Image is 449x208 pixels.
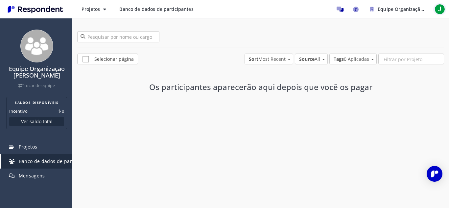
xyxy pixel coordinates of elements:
[9,65,65,79] font: Equipe Organização [PERSON_NAME]
[59,108,64,114] font: $ 0
[245,54,293,64] md-select: Classificar: Mais recentes
[82,6,100,12] font: Projetos
[94,56,134,62] font: Selecionar página
[18,83,55,88] a: Trocar de equipe
[249,56,286,62] span: Most Recent
[299,56,315,62] strong: Source
[9,117,64,126] button: Ver saldo total
[149,81,372,92] font: Os participantes aparecerão aqui depois que você os pagar
[15,100,59,105] font: SALDOS DISPONÍVEIS
[119,6,193,12] font: Banco de dados de participantes
[6,97,67,129] section: Resumo do saldo
[22,83,55,88] font: Trocar de equipe
[379,54,444,65] input: Filtrar por Projeto
[299,56,320,62] span: All
[5,4,66,15] img: Respondente
[349,3,362,16] a: Ajuda e suporte
[9,108,28,114] font: Incentivo
[19,158,95,164] font: Banco de dados de participantes
[438,5,441,13] font: J
[249,56,258,62] strong: Sort
[77,54,138,64] a: Selecionar página
[329,54,377,64] md-select: Etiquetas
[77,31,159,42] input: Pesquisar por nome ou cargo
[427,166,442,182] div: Abra o Intercom Messenger
[333,3,346,16] a: Participantes da mensagem
[21,118,53,125] font: Ver saldo total
[20,30,53,62] img: team_avatar_256.png
[295,54,328,64] md-select: Fonte: Todos
[365,3,431,15] button: Equipe Organização Jessica
[19,144,37,150] font: Projetos
[76,3,111,15] button: Projetos
[433,3,446,15] button: J
[114,3,199,15] a: Banco de dados de participantes
[19,173,45,179] font: Mensagens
